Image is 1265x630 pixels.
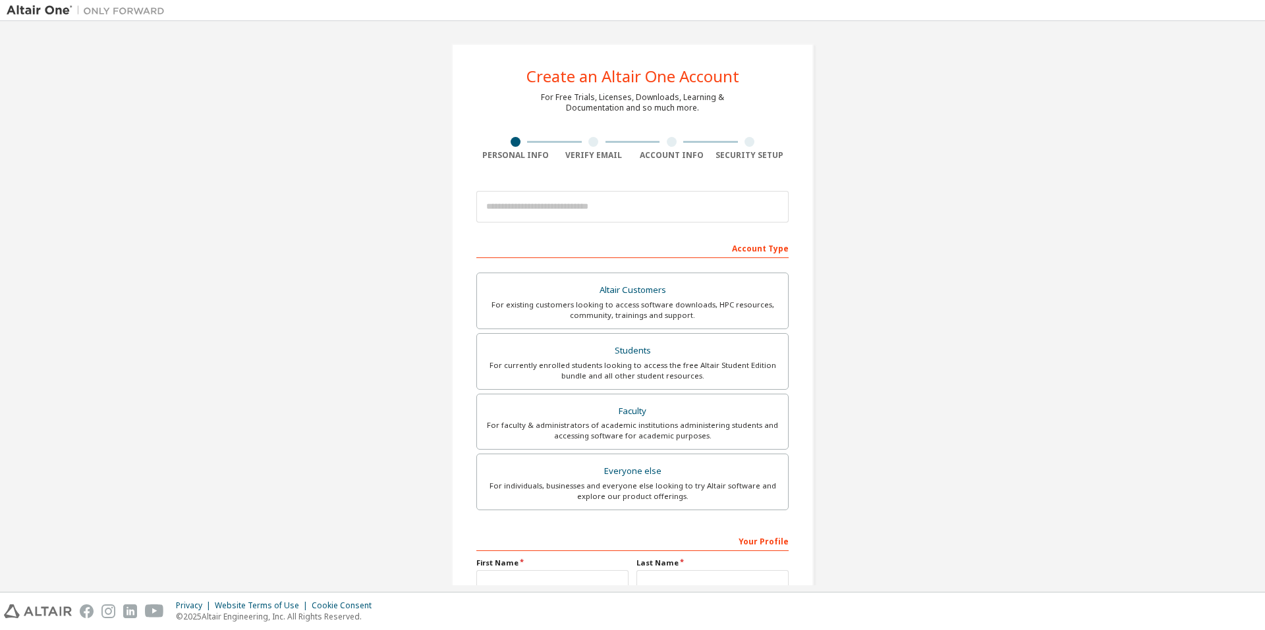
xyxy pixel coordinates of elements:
[485,360,780,381] div: For currently enrolled students looking to access the free Altair Student Edition bundle and all ...
[476,237,789,258] div: Account Type
[711,150,789,161] div: Security Setup
[636,558,789,568] label: Last Name
[476,530,789,551] div: Your Profile
[176,611,379,622] p: © 2025 Altair Engineering, Inc. All Rights Reserved.
[485,462,780,481] div: Everyone else
[485,481,780,502] div: For individuals, businesses and everyone else looking to try Altair software and explore our prod...
[485,402,780,421] div: Faculty
[176,600,215,611] div: Privacy
[555,150,633,161] div: Verify Email
[476,150,555,161] div: Personal Info
[123,604,137,618] img: linkedin.svg
[485,420,780,441] div: For faculty & administrators of academic institutions administering students and accessing softwa...
[526,68,739,84] div: Create an Altair One Account
[485,281,780,300] div: Altair Customers
[4,604,72,618] img: altair_logo.svg
[541,92,724,113] div: For Free Trials, Licenses, Downloads, Learning & Documentation and so much more.
[485,300,780,321] div: For existing customers looking to access software downloads, HPC resources, community, trainings ...
[632,150,711,161] div: Account Info
[101,604,115,618] img: instagram.svg
[80,604,94,618] img: facebook.svg
[215,600,312,611] div: Website Terms of Use
[7,4,171,17] img: Altair One
[145,604,164,618] img: youtube.svg
[312,600,379,611] div: Cookie Consent
[485,342,780,360] div: Students
[476,558,629,568] label: First Name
